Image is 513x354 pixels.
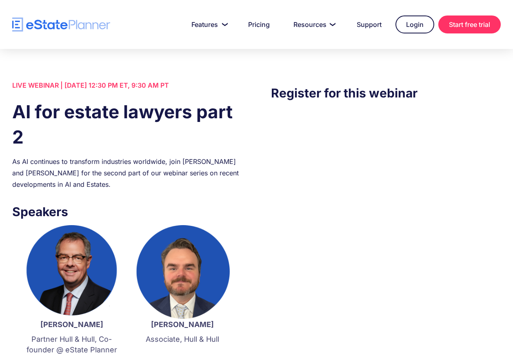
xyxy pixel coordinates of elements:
a: Resources [284,16,343,33]
h3: Register for this webinar [271,84,501,102]
h3: Speakers [12,202,242,221]
a: Start free trial [438,15,501,33]
a: Pricing [238,16,280,33]
p: Associate, Hull & Hull [135,334,229,345]
a: Support [347,16,391,33]
a: Login [395,15,434,33]
iframe: Form 0 [271,119,501,257]
strong: [PERSON_NAME] [40,320,103,329]
div: As AI continues to transform industries worldwide, join [PERSON_NAME] and [PERSON_NAME] for the s... [12,156,242,190]
a: Features [182,16,234,33]
div: LIVE WEBINAR | [DATE] 12:30 PM ET, 9:30 AM PT [12,80,242,91]
h1: AI for estate lawyers part 2 [12,99,242,150]
a: home [12,18,110,32]
strong: [PERSON_NAME] [151,320,214,329]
